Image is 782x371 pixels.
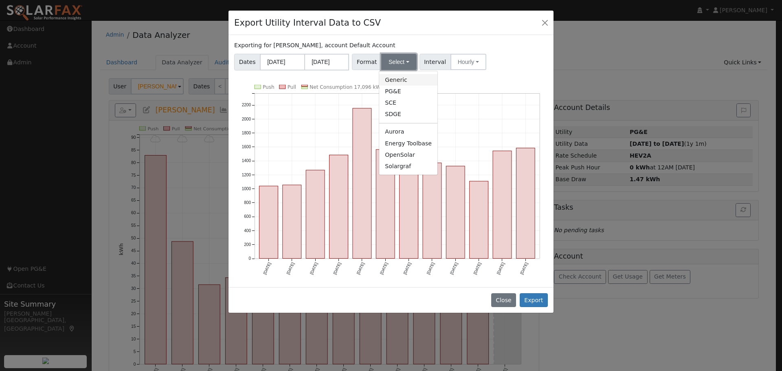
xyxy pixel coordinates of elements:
[400,145,418,258] rect: onclick=""
[376,149,395,258] rect: onclick=""
[516,148,535,258] rect: onclick=""
[244,214,251,219] text: 600
[310,84,384,90] text: Net Consumption 17,096 kWh
[356,261,365,275] text: [DATE]
[242,187,251,191] text: 1000
[234,54,260,70] span: Dates
[491,293,516,307] button: Close
[426,261,435,275] text: [DATE]
[263,84,275,90] text: Push
[472,261,482,275] text: [DATE]
[242,103,251,107] text: 2200
[379,109,437,120] a: SDGE
[520,293,548,307] button: Export
[470,181,488,259] rect: onclick=""
[262,261,272,275] text: [DATE]
[381,54,417,70] button: Select
[242,131,251,135] text: 1800
[329,155,348,258] rect: onclick=""
[493,151,512,258] rect: onclick=""
[519,261,529,275] text: [DATE]
[244,228,251,233] text: 400
[244,242,251,247] text: 200
[420,54,451,70] span: Interval
[379,86,437,97] a: PG&E
[332,261,342,275] text: [DATE]
[423,163,442,259] rect: onclick=""
[496,261,505,275] text: [DATE]
[242,116,251,121] text: 2000
[446,166,465,259] rect: onclick=""
[283,185,301,258] rect: onclick=""
[379,126,437,138] a: Aurora
[288,84,296,90] text: Pull
[242,172,251,177] text: 1200
[242,145,251,149] text: 1600
[449,261,459,275] text: [DATE]
[244,200,251,205] text: 800
[352,54,382,70] span: Format
[309,261,319,275] text: [DATE]
[379,149,437,160] a: OpenSolar
[242,158,251,163] text: 1400
[379,138,437,149] a: Energy Toolbase
[249,256,251,261] text: 0
[379,261,389,275] text: [DATE]
[379,97,437,109] a: SCE
[234,16,381,29] h4: Export Utility Interval Data to CSV
[379,74,437,86] a: Generic
[539,17,551,28] button: Close
[234,41,395,50] label: Exporting for [PERSON_NAME], account Default Account
[286,261,295,275] text: [DATE]
[259,186,278,259] rect: onclick=""
[450,54,486,70] button: Hourly
[402,261,412,275] text: [DATE]
[379,160,437,172] a: Solargraf
[353,108,371,259] rect: onclick=""
[306,170,325,258] rect: onclick=""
